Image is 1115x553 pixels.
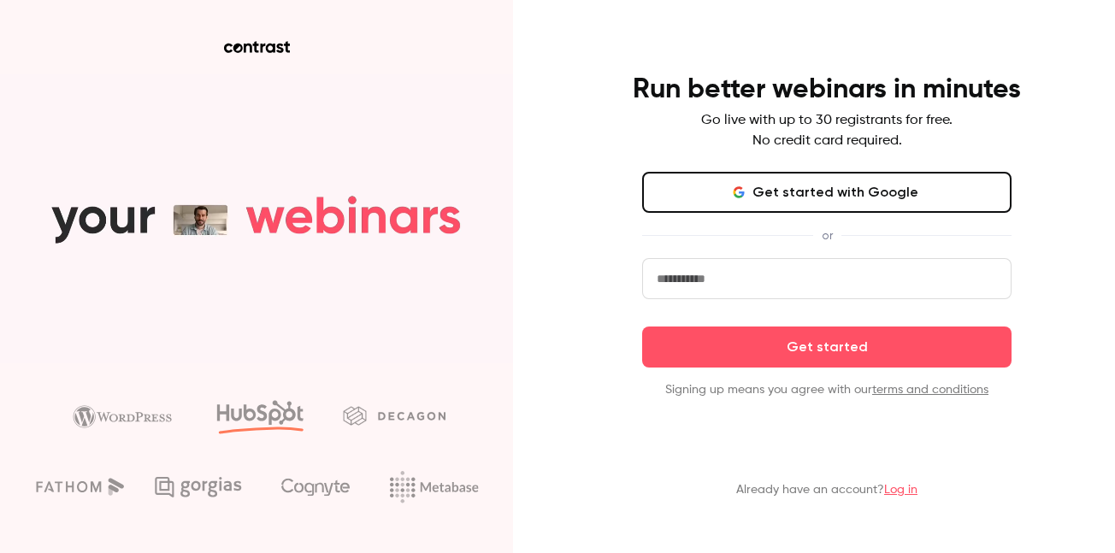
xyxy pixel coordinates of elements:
a: Log in [884,484,917,496]
p: Signing up means you agree with our [642,381,1012,398]
button: Get started [642,327,1012,368]
span: or [813,226,841,244]
h4: Run better webinars in minutes [633,73,1021,107]
a: terms and conditions [872,384,988,396]
p: Already have an account? [736,481,917,498]
p: Go live with up to 30 registrants for free. No credit card required. [701,110,953,151]
button: Get started with Google [642,172,1012,213]
img: decagon [343,406,445,425]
